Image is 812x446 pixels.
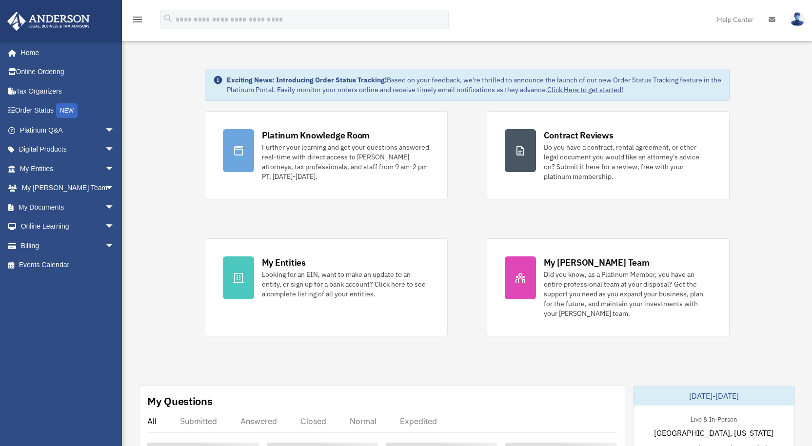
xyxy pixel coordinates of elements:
[683,413,745,424] div: Live & In-Person
[544,270,712,318] div: Did you know, as a Platinum Member, you have an entire professional team at your disposal? Get th...
[105,159,124,179] span: arrow_drop_down
[7,197,129,217] a: My Documentsarrow_drop_down
[227,76,387,84] strong: Exciting News: Introducing Order Status Tracking!
[105,120,124,140] span: arrow_drop_down
[163,13,174,24] i: search
[132,14,143,25] i: menu
[227,75,721,95] div: Based on your feedback, we're thrilled to announce the launch of our new Order Status Tracking fe...
[262,142,430,181] div: Further your learning and get your questions answered real-time with direct access to [PERSON_NAM...
[487,238,730,336] a: My [PERSON_NAME] Team Did you know, as a Platinum Member, you have an entire professional team at...
[105,197,124,217] span: arrow_drop_down
[7,140,129,159] a: Digital Productsarrow_drop_down
[4,12,93,31] img: Anderson Advisors Platinum Portal
[132,17,143,25] a: menu
[105,236,124,256] span: arrow_drop_down
[205,111,448,199] a: Platinum Knowledge Room Further your learning and get your questions answered real-time with dire...
[262,129,370,141] div: Platinum Knowledge Room
[654,427,773,439] span: [GEOGRAPHIC_DATA], [US_STATE]
[7,120,129,140] a: Platinum Q&Aarrow_drop_down
[105,178,124,198] span: arrow_drop_down
[105,217,124,237] span: arrow_drop_down
[7,236,129,255] a: Billingarrow_drop_down
[7,62,129,82] a: Online Ordering
[634,386,794,406] div: [DATE]-[DATE]
[350,416,376,426] div: Normal
[147,416,157,426] div: All
[790,12,805,26] img: User Pic
[400,416,437,426] div: Expedited
[544,256,650,269] div: My [PERSON_NAME] Team
[7,101,129,121] a: Order StatusNEW
[262,270,430,299] div: Looking for an EIN, want to make an update to an entity, or sign up for a bank account? Click her...
[7,178,129,198] a: My [PERSON_NAME] Teamarrow_drop_down
[205,238,448,336] a: My Entities Looking for an EIN, want to make an update to an entity, or sign up for a bank accoun...
[7,81,129,101] a: Tax Organizers
[7,255,129,275] a: Events Calendar
[7,159,129,178] a: My Entitiesarrow_drop_down
[7,43,124,62] a: Home
[487,111,730,199] a: Contract Reviews Do you have a contract, rental agreement, or other legal document you would like...
[180,416,217,426] div: Submitted
[56,103,78,118] div: NEW
[300,416,326,426] div: Closed
[7,217,129,236] a: Online Learningarrow_drop_down
[544,142,712,181] div: Do you have a contract, rental agreement, or other legal document you would like an attorney's ad...
[147,394,213,408] div: My Questions
[105,140,124,160] span: arrow_drop_down
[262,256,306,269] div: My Entities
[544,129,614,141] div: Contract Reviews
[240,416,277,426] div: Answered
[547,85,623,94] a: Click Here to get started!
